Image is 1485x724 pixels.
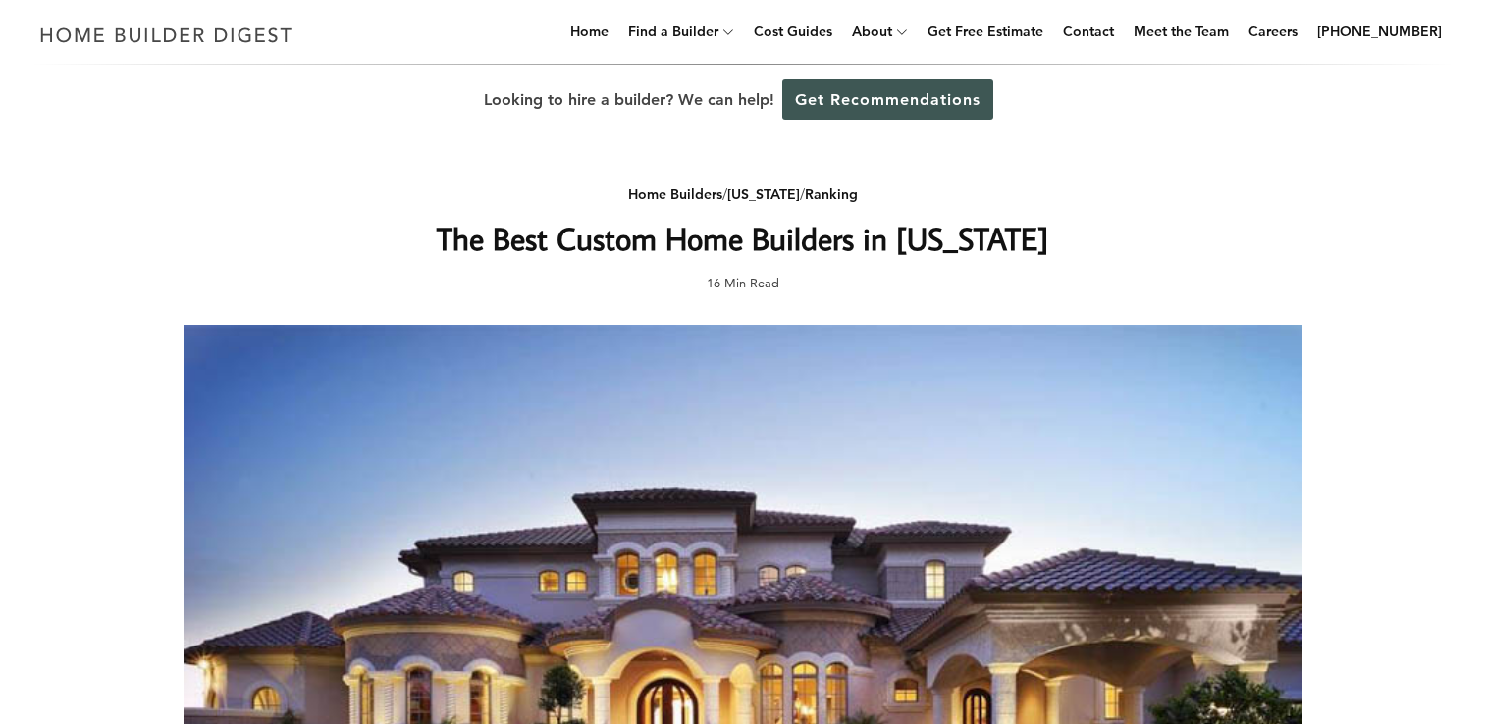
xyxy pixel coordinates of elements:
a: Ranking [805,185,858,203]
img: Home Builder Digest [31,16,301,54]
a: Home Builders [628,185,722,203]
span: 16 Min Read [707,272,779,293]
a: Get Recommendations [782,79,993,120]
h1: The Best Custom Home Builders in [US_STATE] [351,215,1135,262]
a: [US_STATE] [727,185,800,203]
div: / / [351,182,1135,207]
